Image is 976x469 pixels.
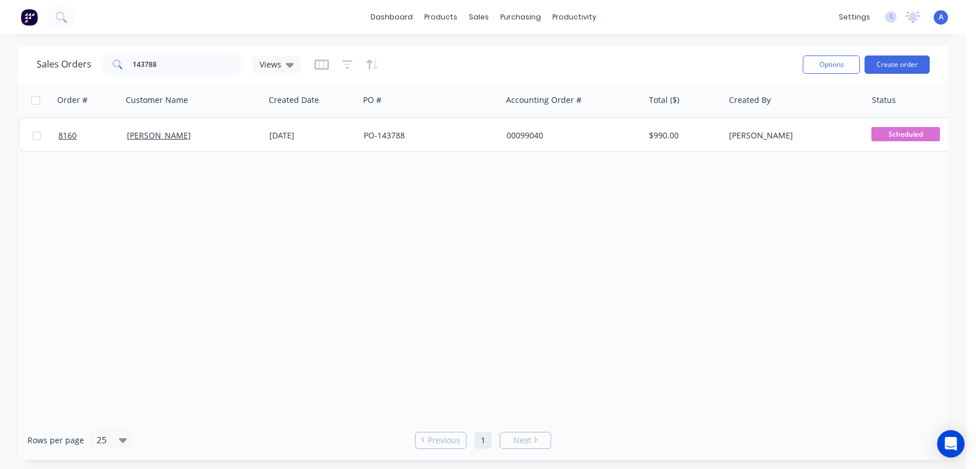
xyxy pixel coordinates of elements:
span: 8160 [58,130,77,141]
div: purchasing [495,9,547,26]
h1: Sales Orders [37,59,91,70]
div: Created By [729,94,771,106]
a: 8160 [58,118,127,153]
span: Scheduled [871,127,940,141]
a: dashboard [365,9,419,26]
a: [PERSON_NAME] [127,130,191,141]
div: Accounting Order # [506,94,581,106]
div: Created Date [269,94,319,106]
img: Factory [21,9,38,26]
span: Previous [428,435,460,446]
span: Next [513,435,531,446]
button: Create order [865,55,930,74]
button: Options [803,55,860,74]
ul: Pagination [411,432,556,449]
div: Total ($) [649,94,679,106]
div: sales [463,9,495,26]
div: Order # [57,94,87,106]
a: Next page [500,435,551,446]
div: 00099040 [507,130,634,141]
div: productivity [547,9,602,26]
div: Open Intercom Messenger [937,430,965,458]
a: Page 1 is your current page [475,432,492,449]
input: Search... [133,53,244,76]
div: [DATE] [269,130,354,141]
span: Views [260,58,281,70]
div: $990.00 [649,130,716,141]
div: PO # [363,94,381,106]
div: settings [833,9,876,26]
div: Status [872,94,896,106]
span: Rows per page [27,435,84,446]
div: products [419,9,463,26]
div: Customer Name [126,94,188,106]
a: Previous page [416,435,466,446]
div: [PERSON_NAME] [729,130,856,141]
span: A [939,12,943,22]
div: PO-143788 [364,130,491,141]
